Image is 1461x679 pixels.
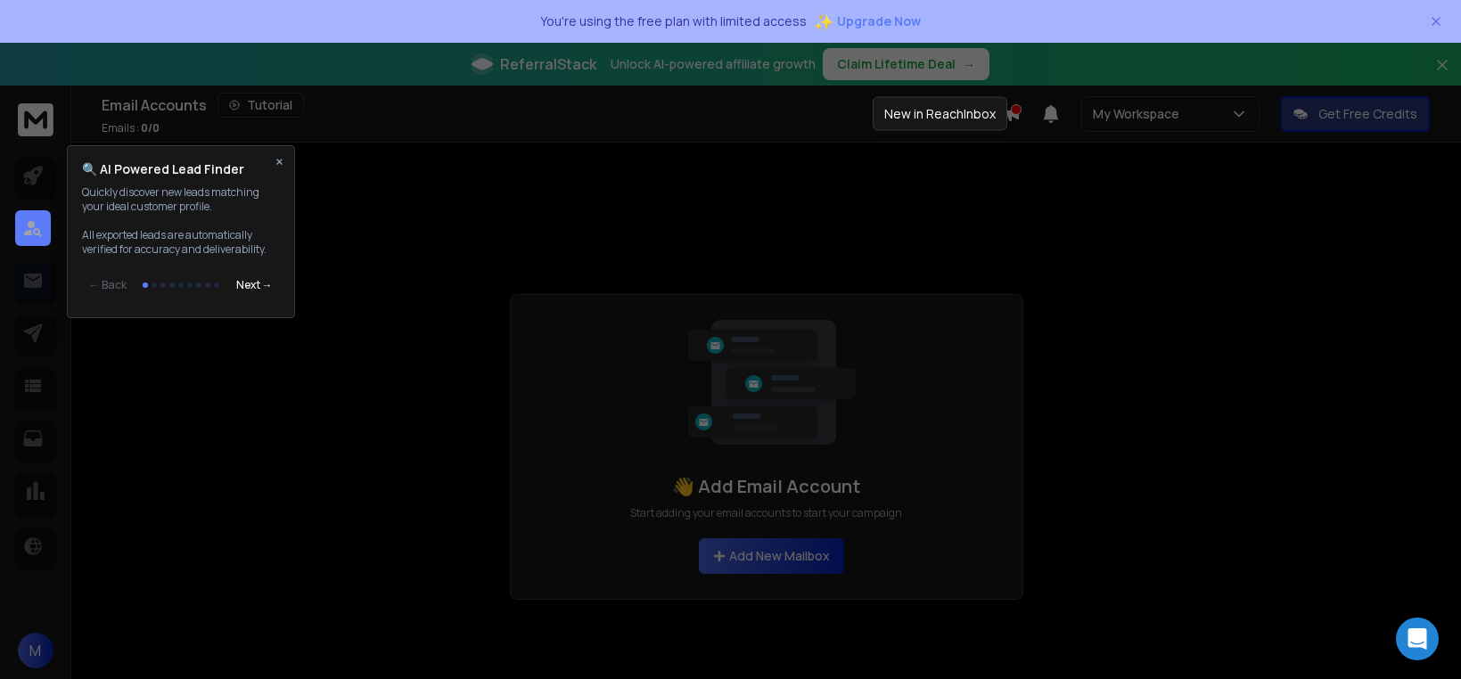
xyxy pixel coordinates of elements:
[500,53,596,75] span: ReferralStack
[1431,53,1454,96] button: Close banner
[672,474,860,499] h1: 👋 Add Email Account
[102,121,160,135] p: Emails :
[1396,618,1439,660] div: Open Intercom Messenger
[1281,96,1430,132] button: Get Free Credits
[699,538,844,574] button: Add New Mailbox
[18,633,53,668] button: M
[82,160,244,178] h4: 🔍 AI Powered Lead Finder
[1093,105,1186,123] p: My Workspace
[837,12,921,30] span: Upgrade Now
[814,4,921,39] button: ✨Upgrade Now
[229,267,280,303] button: Next →
[141,120,160,135] span: 0 / 0
[963,55,975,73] span: →
[540,12,807,30] p: You're using the free plan with limited access
[275,153,283,169] button: ×
[611,55,816,73] p: Unlock AI-powered affiliate growth
[102,93,1003,118] div: Email Accounts
[1318,105,1417,123] p: Get Free Credits
[218,93,304,118] button: Tutorial
[814,9,833,34] span: ✨
[823,48,989,80] button: Claim Lifetime Deal→
[82,185,280,257] p: Quickly discover new leads matching your ideal customer profile. All exported leads are automatic...
[630,506,902,520] p: Start adding your email accounts to start your campaign
[873,97,1007,131] div: New in ReachInbox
